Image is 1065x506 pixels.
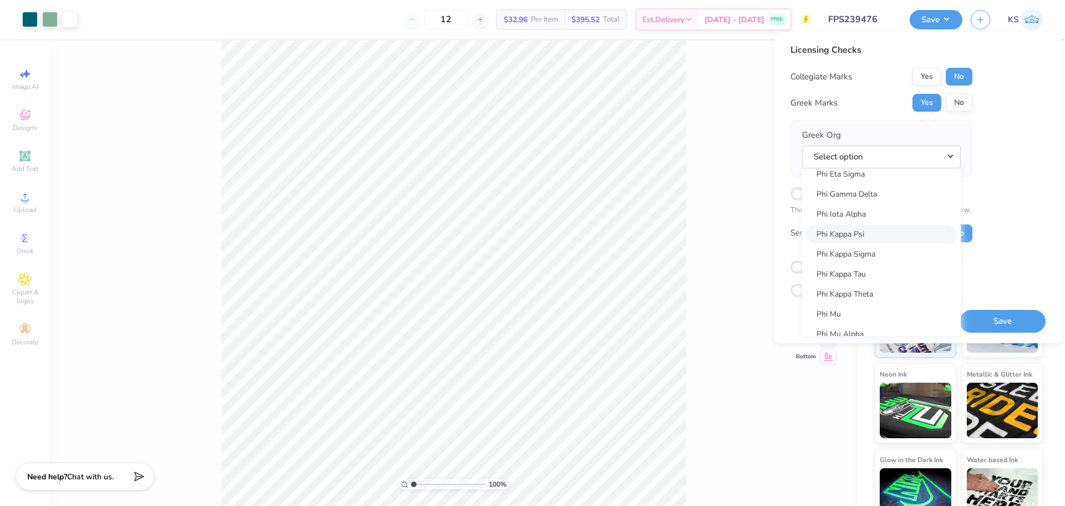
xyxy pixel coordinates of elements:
span: KS [1008,13,1018,26]
a: Phi Iota Alpha [807,205,956,223]
span: Decorate [12,338,38,347]
button: Select option [802,146,961,168]
span: FREE [771,16,783,23]
span: Neon Ink [880,368,907,380]
a: KS [1008,9,1043,31]
div: Send a Copy to Client [790,227,871,239]
button: Save [960,310,1046,333]
p: The changes are too minor to warrant an Affinity review. [790,205,972,216]
span: $395.52 [571,14,600,26]
button: No [946,94,972,112]
button: Save [910,10,962,29]
button: Yes [912,94,941,112]
span: 100 % [489,479,506,489]
span: Image AI [12,82,38,91]
a: Phi Eta Sigma [807,165,956,183]
div: Collegiate Marks [790,71,852,83]
label: Greek Org [802,129,841,142]
span: $32.96 [504,14,528,26]
input: – – [424,9,468,29]
span: Add Text [12,164,38,173]
a: Phi Mu [807,305,956,323]
span: Bottom [796,353,816,360]
span: Glow in the Dark Ink [880,454,943,465]
button: Yes [912,68,941,86]
a: Phi Mu Alpha [807,325,956,343]
a: Phi Kappa Theta [807,285,956,303]
div: Select option [802,169,961,336]
button: No [946,68,972,86]
div: Licensing Checks [790,43,972,57]
span: Upload [14,206,36,214]
span: [DATE] - [DATE] [704,14,764,26]
img: Neon Ink [880,383,951,438]
img: Kath Sales [1021,9,1043,31]
a: Phi Kappa Tau [807,265,956,283]
span: Greek [17,247,34,255]
span: Chat with us. [67,472,114,482]
input: Untitled Design [820,8,901,31]
span: Metallic & Glitter Ink [967,368,1032,380]
span: Designs [13,123,37,132]
strong: Need help? [27,472,67,482]
span: Water based Ink [967,454,1018,465]
span: Total [603,14,620,26]
a: Phi Kappa Sigma [807,245,956,263]
img: Metallic & Glitter Ink [967,383,1038,438]
a: Phi Gamma Delta [807,185,956,203]
span: Est. Delivery [642,14,684,26]
span: Per Item [531,14,558,26]
a: Phi Kappa Psi [807,225,956,243]
span: Clipart & logos [6,288,44,305]
div: Greek Marks [790,97,838,109]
